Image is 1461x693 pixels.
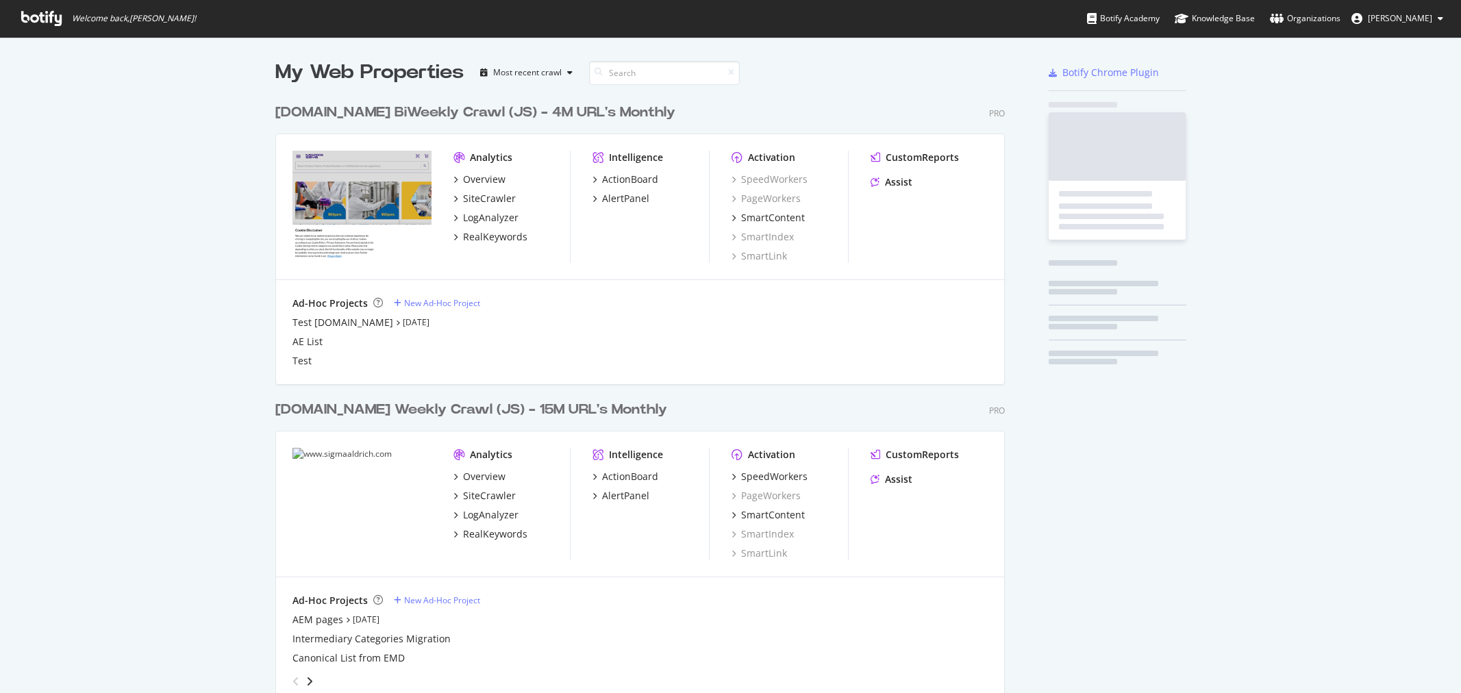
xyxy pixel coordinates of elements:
[732,546,787,560] a: SmartLink
[989,405,1005,416] div: Pro
[886,151,959,164] div: CustomReports
[592,192,649,205] a: AlertPanel
[453,173,505,186] a: Overview
[453,211,519,225] a: LogAnalyzer
[292,151,432,262] img: merckmillipore.com
[741,508,805,522] div: SmartContent
[886,448,959,462] div: CustomReports
[404,297,480,309] div: New Ad-Hoc Project
[292,297,368,310] div: Ad-Hoc Projects
[732,470,808,483] a: SpeedWorkers
[1270,12,1340,25] div: Organizations
[602,470,658,483] div: ActionBoard
[453,489,516,503] a: SiteCrawler
[989,108,1005,119] div: Pro
[602,192,649,205] div: AlertPanel
[470,448,512,462] div: Analytics
[493,68,562,77] div: Most recent crawl
[732,508,805,522] a: SmartContent
[292,335,323,349] a: AE List
[453,508,519,522] a: LogAnalyzer
[394,594,480,606] a: New Ad-Hoc Project
[292,594,368,607] div: Ad-Hoc Projects
[609,448,663,462] div: Intelligence
[292,448,432,560] img: www.sigmaaldrich.com
[305,675,314,688] div: angle-right
[275,103,675,123] div: [DOMAIN_NAME] BiWeekly Crawl (JS) - 4M URL's Monthly
[602,489,649,503] div: AlertPanel
[453,192,516,205] a: SiteCrawler
[732,211,805,225] a: SmartContent
[453,230,527,244] a: RealKeywords
[885,175,912,189] div: Assist
[589,61,740,85] input: Search
[403,316,429,328] a: [DATE]
[1049,66,1159,79] a: Botify Chrome Plugin
[732,527,794,541] a: SmartIndex
[292,651,405,665] a: Canonical List from EMD
[394,297,480,309] a: New Ad-Hoc Project
[592,173,658,186] a: ActionBoard
[453,470,505,483] a: Overview
[275,103,681,123] a: [DOMAIN_NAME] BiWeekly Crawl (JS) - 4M URL's Monthly
[353,614,379,625] a: [DATE]
[463,470,505,483] div: Overview
[741,470,808,483] div: SpeedWorkers
[592,489,649,503] a: AlertPanel
[463,211,519,225] div: LogAnalyzer
[463,527,527,541] div: RealKeywords
[1087,12,1160,25] div: Botify Academy
[292,316,393,329] a: Test [DOMAIN_NAME]
[732,230,794,244] a: SmartIndex
[463,173,505,186] div: Overview
[732,192,801,205] a: PageWorkers
[470,151,512,164] div: Analytics
[871,473,912,486] a: Assist
[275,59,464,86] div: My Web Properties
[871,151,959,164] a: CustomReports
[463,230,527,244] div: RealKeywords
[741,211,805,225] div: SmartContent
[592,470,658,483] a: ActionBoard
[885,473,912,486] div: Assist
[475,62,578,84] button: Most recent crawl
[404,594,480,606] div: New Ad-Hoc Project
[871,448,959,462] a: CustomReports
[463,508,519,522] div: LogAnalyzer
[732,173,808,186] a: SpeedWorkers
[275,400,667,420] div: [DOMAIN_NAME] Weekly Crawl (JS) - 15M URL's Monthly
[292,613,343,627] a: AEM pages
[287,670,305,692] div: angle-left
[748,151,795,164] div: Activation
[463,192,516,205] div: SiteCrawler
[609,151,663,164] div: Intelligence
[871,175,912,189] a: Assist
[602,173,658,186] div: ActionBoard
[292,354,312,368] a: Test
[1368,12,1432,24] span: Andres Perea
[1340,8,1454,29] button: [PERSON_NAME]
[732,249,787,263] a: SmartLink
[1062,66,1159,79] div: Botify Chrome Plugin
[732,489,801,503] a: PageWorkers
[275,400,673,420] a: [DOMAIN_NAME] Weekly Crawl (JS) - 15M URL's Monthly
[748,448,795,462] div: Activation
[453,527,527,541] a: RealKeywords
[292,632,451,646] a: Intermediary Categories Migration
[72,13,196,24] span: Welcome back, [PERSON_NAME] !
[463,489,516,503] div: SiteCrawler
[1175,12,1255,25] div: Knowledge Base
